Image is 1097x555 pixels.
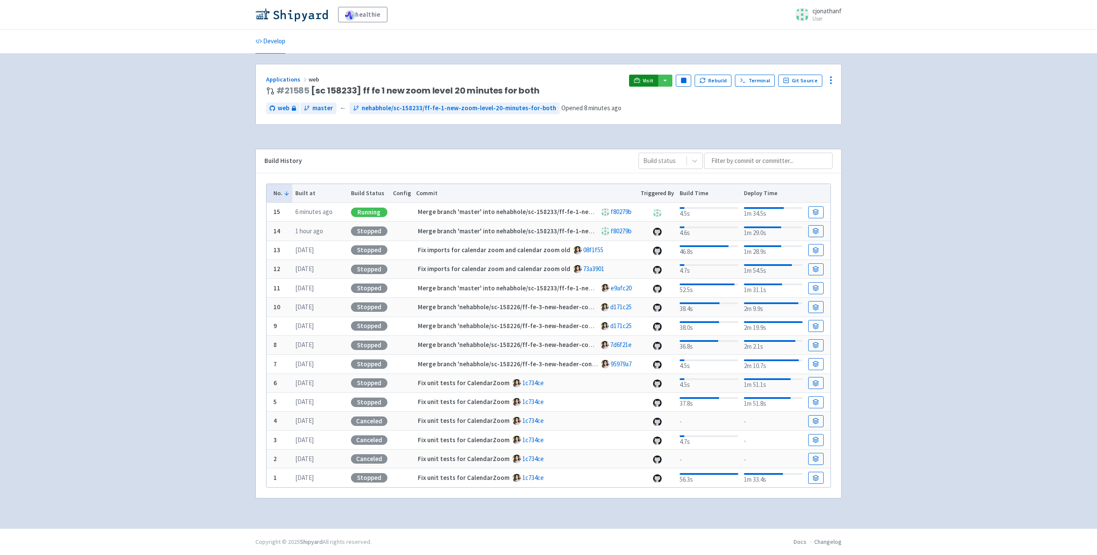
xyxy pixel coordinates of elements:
[295,416,314,425] time: [DATE]
[418,284,691,292] strong: Merge branch 'master' into nehabhole/sc-158233/ff-fe-1-new-zoom-level-20-minutes-for-both
[808,377,824,389] a: Build Details
[808,453,824,465] a: Build Details
[584,104,621,112] time: 8 minutes ago
[808,415,824,427] a: Build Details
[295,379,314,387] time: [DATE]
[744,262,803,276] div: 1m 54.5s
[808,263,824,275] a: Build Details
[808,396,824,408] a: Build Details
[351,378,387,388] div: Stopped
[610,322,632,330] a: d171c25
[255,8,328,21] img: Shipyard logo
[295,455,314,463] time: [DATE]
[351,226,387,236] div: Stopped
[418,341,863,349] strong: Merge branch 'nehabhole/sc-158226/ff-fe-3-new-header-content-for-date-range' into nehabhole/sc-15...
[808,434,824,446] a: Build Details
[744,453,803,465] div: -
[522,455,544,463] a: 1c734ce
[273,265,280,273] b: 12
[300,538,323,546] a: Shipyard
[814,538,842,546] a: Changelog
[611,208,632,216] a: f80279b
[741,184,805,203] th: Deploy Time
[808,339,824,351] a: Build Details
[278,103,289,113] span: web
[273,208,280,216] b: 15
[351,359,387,369] div: Stopped
[744,395,803,409] div: 1m 51.8s
[744,434,803,446] div: -
[292,184,348,203] th: Built at
[610,341,632,349] a: 7d6f21e
[273,246,280,254] b: 13
[418,208,691,216] strong: Merge branch 'master' into nehabhole/sc-158233/ff-fe-1-new-zoom-level-20-minutes-for-both
[680,471,738,485] div: 56.3s
[611,284,632,292] a: e9afc20
[300,103,336,114] a: master
[295,208,333,216] time: 6 minutes ago
[680,320,738,333] div: 38.0s
[812,7,842,15] span: cjonathanf
[418,416,510,425] strong: Fix unit tests for CalendarZoom
[808,472,824,484] a: Build Details
[295,265,314,273] time: [DATE]
[744,205,803,219] div: 1m 34.5s
[744,415,803,427] div: -
[273,227,280,235] b: 14
[808,244,824,256] a: Build Details
[273,436,277,444] b: 3
[611,360,632,368] a: 95979a7
[611,227,632,235] a: f80279b
[808,358,824,370] a: Build Details
[295,398,314,406] time: [DATE]
[340,103,346,113] span: ←
[610,303,632,311] a: d171c25
[273,474,277,482] b: 1
[351,284,387,293] div: Stopped
[309,75,321,83] span: web
[348,184,390,203] th: Build Status
[351,245,387,255] div: Stopped
[522,416,544,425] a: 1c734ce
[295,474,314,482] time: [DATE]
[418,398,510,406] strong: Fix unit tests for CalendarZoom
[680,377,738,390] div: 4.5s
[351,321,387,331] div: Stopped
[418,322,863,330] strong: Merge branch 'nehabhole/sc-158226/ff-fe-3-new-header-content-for-date-range' into nehabhole/sc-15...
[273,416,277,425] b: 4
[680,453,738,465] div: -
[677,184,741,203] th: Build Time
[695,75,731,87] button: Rebuild
[680,358,738,371] div: 4.5s
[295,360,314,368] time: [DATE]
[704,153,833,169] input: Filter by commit or committer...
[273,455,277,463] b: 2
[418,360,957,368] strong: Merge branch 'nehabhole/sc-158226/ff-fe-3-new-header-content-for-date-range' of [DOMAIN_NAME]:hea...
[680,282,738,295] div: 52.5s
[295,227,323,235] time: 1 hour ago
[744,338,803,352] div: 2m 2.1s
[418,379,510,387] strong: Fix unit tests for CalendarZoom
[264,156,625,166] div: Build History
[418,265,570,273] strong: Fix imports for calendar zoom and calendar zoom old
[744,282,803,295] div: 1m 31.1s
[790,8,842,21] a: cjonathanf User
[680,338,738,352] div: 36.8s
[295,436,314,444] time: [DATE]
[266,103,300,114] a: web
[744,358,803,371] div: 2m 10.7s
[680,415,738,427] div: -
[643,77,654,84] span: Visit
[808,320,824,332] a: Build Details
[812,16,842,21] small: User
[338,7,387,22] a: healthie
[273,322,277,330] b: 9
[351,454,387,464] div: Canceled
[522,379,544,387] a: 1c734ce
[350,103,560,114] a: nehabhole/sc-158233/ff-fe-1-new-zoom-level-20-minutes-for-both
[351,341,387,350] div: Stopped
[680,205,738,219] div: 4.5s
[744,301,803,314] div: 2m 9.9s
[676,75,691,87] button: Pause
[680,301,738,314] div: 38.4s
